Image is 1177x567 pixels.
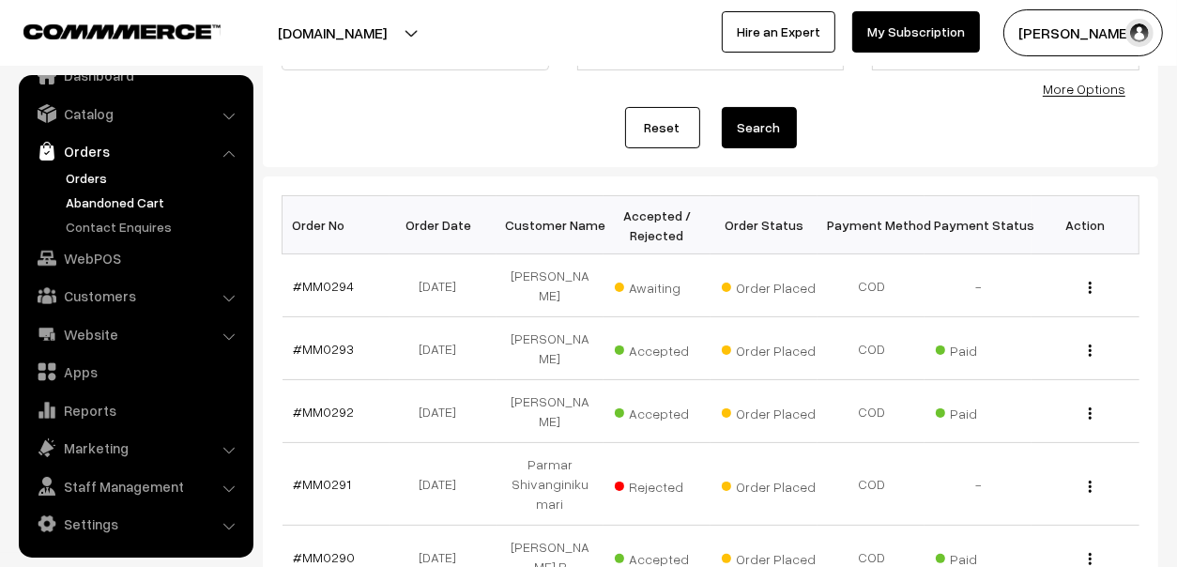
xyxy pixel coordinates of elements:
span: Rejected [615,472,709,497]
a: More Options [1043,81,1125,97]
a: Reports [23,393,247,427]
a: #MM0294 [294,278,355,294]
td: [PERSON_NAME] [497,317,604,380]
span: Accepted [615,399,709,423]
td: [PERSON_NAME] [497,380,604,443]
a: #MM0290 [294,549,356,565]
img: Menu [1089,481,1092,493]
th: Payment Method [818,196,925,254]
span: Awaiting [615,273,709,298]
a: Dashboard [23,58,247,92]
a: Customers [23,279,247,313]
a: #MM0293 [294,341,355,357]
td: [DATE] [390,317,497,380]
span: Order Placed [722,273,816,298]
img: user [1125,19,1154,47]
a: Settings [23,507,247,541]
img: COMMMERCE [23,24,221,38]
th: Accepted / Rejected [604,196,711,254]
button: Search [722,107,797,148]
th: Action [1032,196,1139,254]
img: Menu [1089,282,1092,294]
a: #MM0291 [294,476,352,492]
td: - [925,254,1032,317]
td: Parmar Shivanginikumari [497,443,604,526]
th: Order No [283,196,390,254]
th: Customer Name [497,196,604,254]
a: #MM0292 [294,404,355,420]
a: Apps [23,355,247,389]
a: Orders [23,134,247,168]
td: - [925,443,1032,526]
td: COD [818,380,925,443]
a: Marketing [23,431,247,465]
a: COMMMERCE [23,19,188,41]
td: [DATE] [390,443,497,526]
span: Paid [936,336,1030,360]
img: Menu [1089,345,1092,357]
span: Accepted [615,336,709,360]
a: Catalog [23,97,247,130]
td: COD [818,443,925,526]
a: My Subscription [852,11,980,53]
td: COD [818,317,925,380]
span: Order Placed [722,399,816,423]
a: Staff Management [23,469,247,503]
a: Orders [61,168,247,188]
button: [PERSON_NAME]… [1003,9,1163,56]
td: [DATE] [390,254,497,317]
th: Payment Status [925,196,1032,254]
span: Paid [936,399,1030,423]
img: Menu [1089,407,1092,420]
button: [DOMAIN_NAME] [212,9,452,56]
img: Menu [1089,553,1092,565]
td: [DATE] [390,380,497,443]
a: WebPOS [23,241,247,275]
a: Contact Enquires [61,217,247,237]
a: Website [23,317,247,351]
th: Order Status [711,196,818,254]
a: Abandoned Cart [61,192,247,212]
a: Hire an Expert [722,11,835,53]
th: Order Date [390,196,497,254]
span: Order Placed [722,472,816,497]
td: [PERSON_NAME] [497,254,604,317]
a: Reset [625,107,700,148]
td: COD [818,254,925,317]
span: Order Placed [722,336,816,360]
